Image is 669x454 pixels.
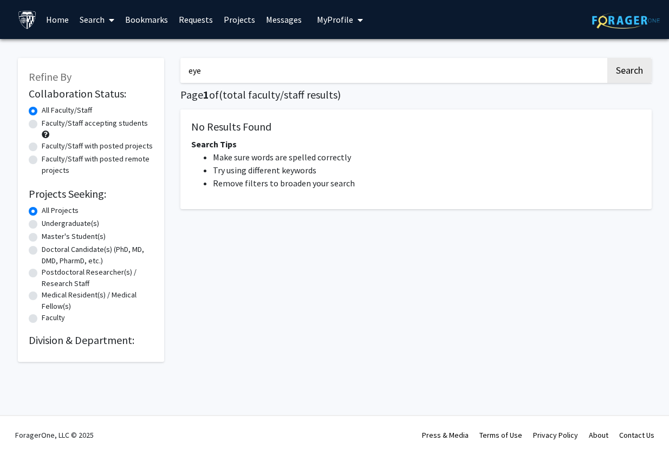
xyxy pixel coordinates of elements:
span: 1 [203,88,209,101]
a: Contact Us [619,430,654,440]
h2: Projects Seeking: [29,187,153,200]
h2: Collaboration Status: [29,87,153,100]
span: Search Tips [191,139,237,150]
input: Search Keywords [180,58,606,83]
a: Messages [261,1,307,38]
label: Doctoral Candidate(s) (PhD, MD, DMD, PharmD, etc.) [42,244,153,267]
li: Make sure words are spelled correctly [213,151,641,164]
label: All Projects [42,205,79,216]
span: My Profile [317,14,353,25]
a: Search [74,1,120,38]
label: Faculty/Staff with posted projects [42,140,153,152]
img: Johns Hopkins University Logo [18,10,37,29]
label: Faculty [42,312,65,323]
li: Remove filters to broaden your search [213,177,641,190]
span: Refine By [29,70,72,83]
nav: Page navigation [180,220,652,245]
a: About [589,430,608,440]
a: Bookmarks [120,1,173,38]
label: All Faculty/Staff [42,105,92,116]
label: Faculty/Staff accepting students [42,118,148,129]
a: Privacy Policy [533,430,578,440]
a: Terms of Use [479,430,522,440]
h2: Division & Department: [29,334,153,347]
h1: Page of ( total faculty/staff results) [180,88,652,101]
a: Requests [173,1,218,38]
a: Projects [218,1,261,38]
button: Search [607,58,652,83]
h5: No Results Found [191,120,641,133]
label: Medical Resident(s) / Medical Fellow(s) [42,289,153,312]
div: ForagerOne, LLC © 2025 [15,416,94,454]
a: Press & Media [422,430,469,440]
label: Master's Student(s) [42,231,106,242]
img: ForagerOne Logo [592,12,660,29]
label: Undergraduate(s) [42,218,99,229]
a: Home [41,1,74,38]
li: Try using different keywords [213,164,641,177]
label: Postdoctoral Researcher(s) / Research Staff [42,267,153,289]
label: Faculty/Staff with posted remote projects [42,153,153,176]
